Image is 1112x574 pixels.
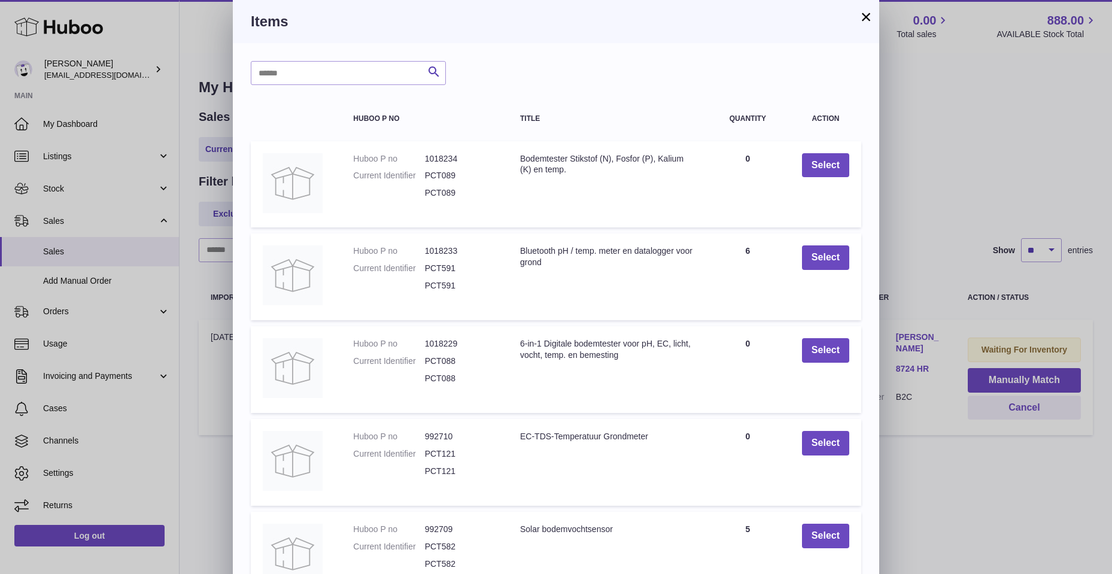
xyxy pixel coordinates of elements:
dd: PCT591 [425,280,496,291]
button: Select [802,431,849,455]
td: 0 [706,141,790,228]
button: Select [802,153,849,178]
td: 0 [706,419,790,506]
th: Huboo P no [341,103,508,135]
dd: PCT582 [425,541,496,552]
dt: Huboo P no [353,524,424,535]
dt: Huboo P no [353,245,424,257]
dd: PCT088 [425,356,496,367]
dd: 992710 [425,431,496,442]
button: × [859,10,873,24]
dd: 1018229 [425,338,496,350]
div: Solar bodemvochtsensor [520,524,694,535]
img: EC-TDS-Temperatuur Grondmeter [263,431,323,491]
div: EC-TDS-Temperatuur Grondmeter [520,431,694,442]
dd: PCT089 [425,187,496,199]
h3: Items [251,12,861,31]
th: Action [790,103,861,135]
dd: PCT121 [425,466,496,477]
dd: 992709 [425,524,496,535]
dd: 1018234 [425,153,496,165]
dd: 1018233 [425,245,496,257]
td: 0 [706,326,790,413]
img: Bluetooth pH / temp. meter en datalogger voor grond [263,245,323,305]
td: 6 [706,233,790,320]
button: Select [802,524,849,548]
dt: Current Identifier [353,263,424,274]
button: Select [802,338,849,363]
img: 6-in-1 Digitale bodemtester voor pH, EC, licht, vocht, temp. en bemesting [263,338,323,398]
dt: Huboo P no [353,153,424,165]
img: Bodemtester Stikstof (N), Fosfor (P), Kalium (K) en temp. [263,153,323,213]
div: 6-in-1 Digitale bodemtester voor pH, EC, licht, vocht, temp. en bemesting [520,338,694,361]
div: Bluetooth pH / temp. meter en datalogger voor grond [520,245,694,268]
th: Quantity [706,103,790,135]
div: Bodemtester Stikstof (N), Fosfor (P), Kalium (K) en temp. [520,153,694,176]
dt: Current Identifier [353,356,424,367]
dd: PCT121 [425,448,496,460]
dd: PCT089 [425,170,496,181]
th: Title [508,103,706,135]
dd: PCT088 [425,373,496,384]
dt: Huboo P no [353,431,424,442]
dd: PCT591 [425,263,496,274]
button: Select [802,245,849,270]
dt: Current Identifier [353,541,424,552]
dt: Huboo P no [353,338,424,350]
dd: PCT582 [425,558,496,570]
dt: Current Identifier [353,448,424,460]
dt: Current Identifier [353,170,424,181]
